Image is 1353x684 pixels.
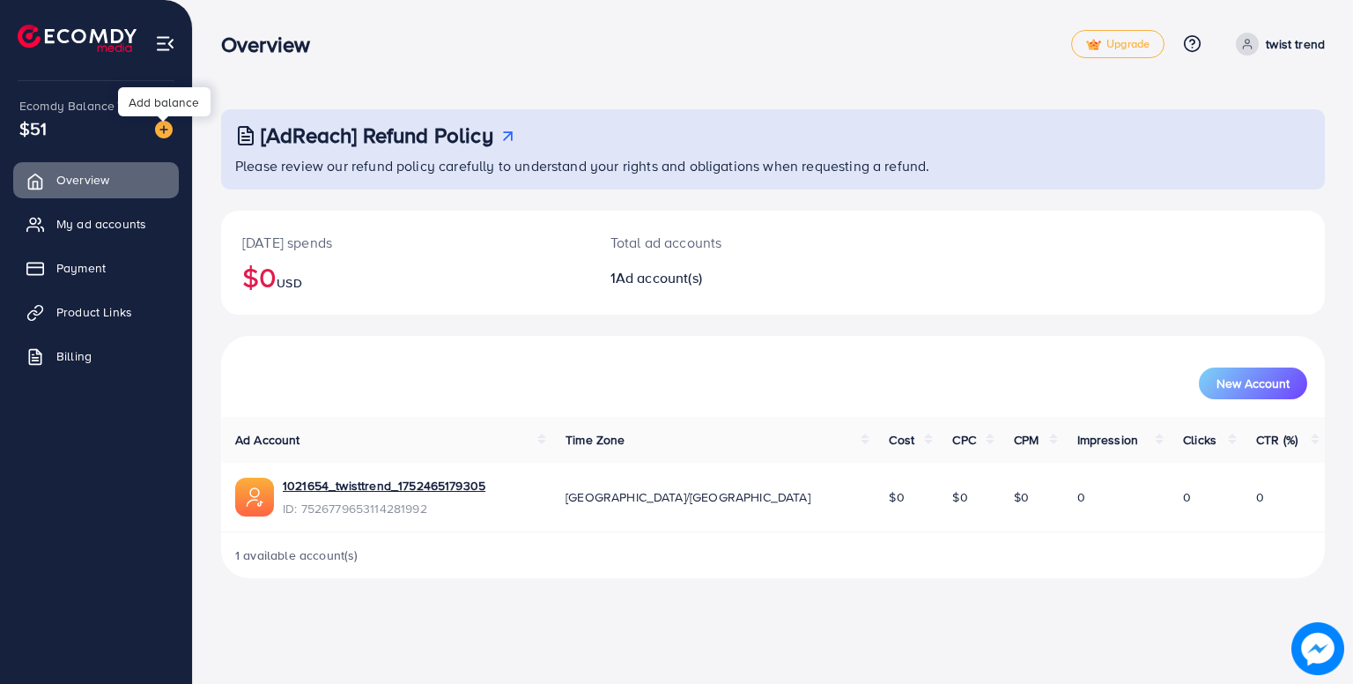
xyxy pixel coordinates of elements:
[1256,488,1264,506] span: 0
[235,155,1314,176] p: Please review our refund policy carefully to understand your rights and obligations when requesti...
[1199,368,1307,399] button: New Account
[19,97,115,115] span: Ecomdy Balance
[155,33,175,54] img: menu
[13,294,179,330] a: Product Links
[283,477,485,494] a: 1021654_twisttrend_1752465179305
[1183,488,1191,506] span: 0
[610,232,844,253] p: Total ad accounts
[283,500,485,517] span: ID: 7526779653114281992
[1086,38,1150,51] span: Upgrade
[1077,431,1139,449] span: Impression
[566,431,625,449] span: Time Zone
[952,431,975,449] span: CPC
[56,259,106,277] span: Payment
[1291,622,1344,675] img: image
[235,478,274,517] img: ic-ads-acc.e4c84228.svg
[221,32,324,57] h3: Overview
[277,274,301,292] span: USD
[1014,431,1039,449] span: CPM
[56,171,109,189] span: Overview
[1183,431,1216,449] span: Clicks
[1229,33,1325,56] a: twist trend
[242,260,568,294] h2: $0
[261,123,493,148] h3: [AdReach] Refund Policy
[235,546,359,564] span: 1 available account(s)
[610,270,844,286] h2: 1
[1014,488,1029,506] span: $0
[18,25,137,52] img: logo
[242,232,568,253] p: [DATE] spends
[13,162,179,197] a: Overview
[19,115,47,141] span: $51
[1086,39,1101,51] img: tick
[13,250,179,286] a: Payment
[1071,30,1164,58] a: tickUpgrade
[56,347,92,365] span: Billing
[1216,377,1290,390] span: New Account
[56,215,146,233] span: My ad accounts
[616,268,702,287] span: Ad account(s)
[1077,488,1085,506] span: 0
[13,338,179,374] a: Billing
[155,121,173,138] img: image
[952,488,967,506] span: $0
[566,488,810,506] span: [GEOGRAPHIC_DATA]/[GEOGRAPHIC_DATA]
[1266,33,1325,55] p: twist trend
[1256,431,1298,449] span: CTR (%)
[889,431,914,449] span: Cost
[235,431,300,449] span: Ad Account
[118,87,211,116] div: Add balance
[13,206,179,242] a: My ad accounts
[56,303,132,321] span: Product Links
[889,488,904,506] span: $0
